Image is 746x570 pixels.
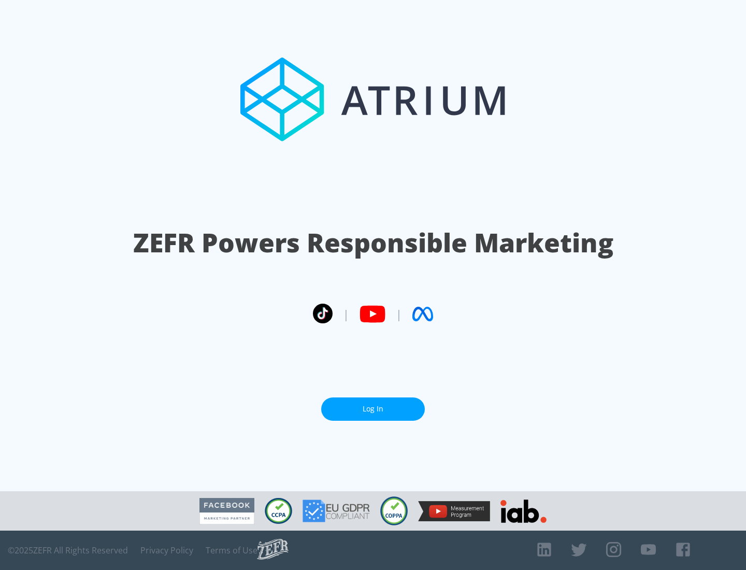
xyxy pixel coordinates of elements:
img: COPPA Compliant [380,496,408,525]
span: © 2025 ZEFR All Rights Reserved [8,545,128,555]
img: GDPR Compliant [303,500,370,522]
img: YouTube Measurement Program [418,501,490,521]
a: Log In [321,397,425,421]
span: | [396,306,402,322]
img: Facebook Marketing Partner [199,498,254,524]
a: Privacy Policy [140,545,193,555]
span: | [343,306,349,322]
h1: ZEFR Powers Responsible Marketing [133,225,613,261]
img: IAB [500,500,547,523]
a: Terms of Use [206,545,257,555]
img: CCPA Compliant [265,498,292,524]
